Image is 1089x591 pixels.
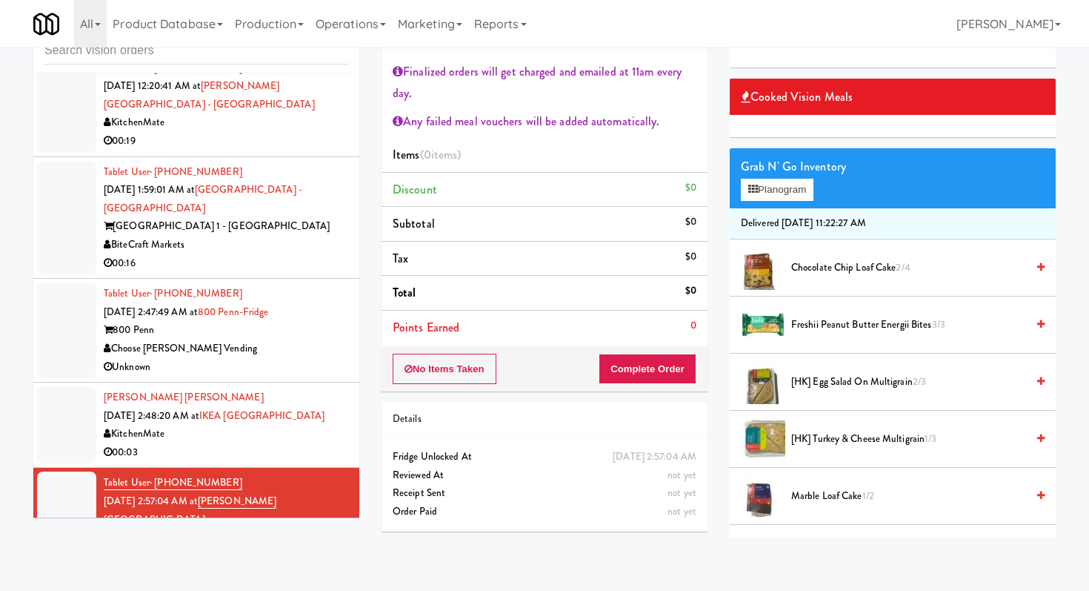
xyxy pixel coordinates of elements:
div: Marble Loaf Cake1/2 [785,487,1045,506]
div: Choose [PERSON_NAME] Vending [104,340,348,358]
div: Finalized orders will get charged and emailed at 11am every day. [393,61,696,105]
a: 800 Penn-Fridge [198,305,269,319]
div: $0 [685,248,696,266]
div: 800 Penn [104,321,348,340]
li: Delivered [DATE] 11:22:27 AM [730,208,1056,240]
div: Any failed meal vouchers will be added automatically. [393,110,696,133]
span: not yet [667,468,696,482]
span: [HK] Egg Salad on Multigrain [791,373,1026,392]
span: · [PHONE_NUMBER] [150,165,242,179]
a: [PERSON_NAME][GEOGRAPHIC_DATA] - [GEOGRAPHIC_DATA] [104,79,315,111]
div: KitchenMate [104,113,348,132]
div: [HK] Turkey & Cheese Multigrain1/3 [785,430,1045,449]
li: Tablet User· [PHONE_NUMBER][DATE] 2:57:04 AM at[PERSON_NAME][GEOGRAPHIC_DATA]KitchenMateUnknown [33,468,359,571]
div: Order Paid [393,503,696,521]
span: · [PHONE_NUMBER] [150,286,242,300]
span: Subtotal [393,215,435,232]
span: Total [393,284,416,301]
div: $0 [685,179,696,197]
div: [GEOGRAPHIC_DATA] 1 - [GEOGRAPHIC_DATA] [104,217,348,236]
span: [HK] Turkey & Cheese Multigrain [791,430,1026,449]
div: Fridge Unlocked At [393,448,696,466]
span: Marble Loaf Cake [791,487,1026,506]
span: (0 ) [420,146,462,163]
div: KitchenMate [104,425,348,443]
div: $0 [685,282,696,300]
div: Details [393,410,696,429]
span: Cooked Vision Meals [741,86,853,108]
div: $0 [685,213,696,231]
span: 2/4 [896,260,910,274]
li: Tablet User· [PHONE_NUMBER][DATE] 12:20:41 AM at[PERSON_NAME][GEOGRAPHIC_DATA] - [GEOGRAPHIC_DATA... [33,53,359,157]
a: [PERSON_NAME] [PERSON_NAME] [104,390,264,404]
span: 3/3 [932,317,945,331]
div: 00:03 [104,443,348,462]
span: · [PHONE_NUMBER] [150,475,242,489]
div: [DATE] 2:57:04 AM [613,448,696,466]
a: Tablet User· [PHONE_NUMBER] [104,286,242,300]
div: Chocolate Chip Loaf Cake2/4 [785,259,1045,277]
span: [DATE] 1:59:01 AM at [104,182,195,197]
a: Tablet User· [PHONE_NUMBER] [104,61,242,75]
span: Chocolate Chip Loaf Cake [791,259,1026,277]
span: Tax [393,250,408,267]
li: Tablet User· [PHONE_NUMBER][DATE] 2:47:49 AM at800 Penn-Fridge800 PennChoose [PERSON_NAME] Vendin... [33,279,359,383]
span: not yet [667,504,696,518]
div: BiteCraft Markets [104,236,348,254]
span: Discount [393,181,437,198]
span: · [PHONE_NUMBER] [150,61,242,75]
span: not yet [667,486,696,500]
div: [HK] Egg Salad on Multigrain2/3 [785,373,1045,392]
span: 1/3 [925,432,936,446]
img: Micromart [33,11,59,37]
span: 2/3 [913,374,926,389]
input: Search vision orders [44,37,348,65]
li: [PERSON_NAME] [PERSON_NAME][DATE] 2:48:20 AM atIKEA [GEOGRAPHIC_DATA]KitchenMate00:03 [33,383,359,468]
a: Tablet User· [PHONE_NUMBER] [104,475,242,490]
a: Tablet User· [PHONE_NUMBER] [104,165,242,179]
ng-pluralize: items [431,146,458,163]
div: Grab N' Go Inventory [741,156,1045,178]
div: 00:19 [104,132,348,151]
button: Complete Order [599,354,696,385]
span: [DATE] 2:48:20 AM at [104,409,199,423]
div: 0 [690,317,696,335]
a: [GEOGRAPHIC_DATA] - [GEOGRAPHIC_DATA] [104,182,302,215]
div: Receipt Sent [393,484,696,503]
span: [DATE] 12:20:41 AM at [104,79,201,93]
div: Freshii Peanut Butter Energii Bites3/3 [785,316,1045,334]
button: Planogram [741,179,813,201]
div: 00:16 [104,254,348,273]
span: 1/2 [862,489,874,503]
span: Points Earned [393,319,459,336]
span: Freshii Peanut Butter Energii Bites [791,316,1026,334]
span: Items [393,146,461,163]
div: Unknown [104,358,348,377]
a: IKEA [GEOGRAPHIC_DATA] [199,409,324,423]
button: No Items Taken [393,354,496,385]
div: Reviewed At [393,466,696,485]
li: Tablet User· [PHONE_NUMBER][DATE] 1:59:01 AM at[GEOGRAPHIC_DATA] - [GEOGRAPHIC_DATA][GEOGRAPHIC_D... [33,157,359,280]
span: [DATE] 2:57:04 AM at [104,494,198,508]
span: [DATE] 2:47:49 AM at [104,305,198,319]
